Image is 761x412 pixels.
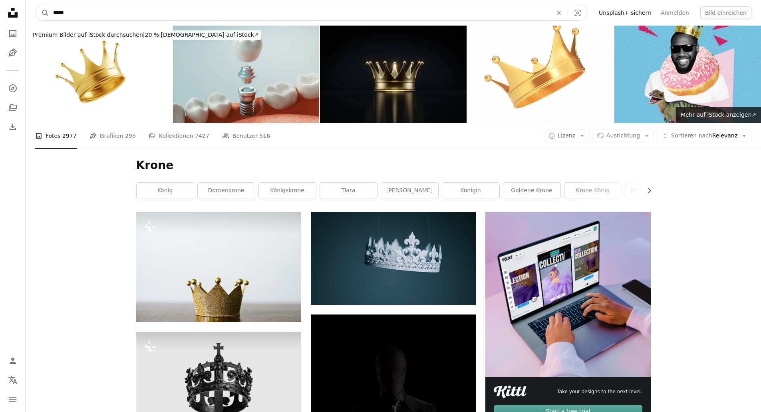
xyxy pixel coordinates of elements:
span: Relevanz [671,132,737,140]
button: Ausrichtung [592,129,654,142]
a: Kollektionen [5,100,21,115]
a: Grafiken [5,45,21,61]
img: ein goldenes Objekt mit Goldkugeln darauf [136,212,301,322]
img: Gold Colored Crown On Black Background [320,26,467,123]
form: Finden Sie Bildmaterial auf der ganzen Webseite [35,5,588,21]
span: Take your designs to the next level. [557,388,642,395]
a: Startseite — Unsplash [5,5,21,22]
img: Zahnpflege, moderne Klinik, 3d Rendering [173,26,320,123]
span: 7427 [195,131,209,140]
a: Anmelden / Registrieren [5,353,21,369]
img: file-1719664968387-83d5a3f4d758image [485,212,650,377]
button: Sortieren nachRelevanz [657,129,751,142]
span: Mehr auf iStock anzeigen ↗ [681,111,756,118]
a: Königin [442,183,499,199]
a: Entdecken [5,80,21,96]
a: Premium-Bilder auf iStock durchsuchen|20 % [DEMOGRAPHIC_DATA] auf iStock↗ [26,26,266,45]
a: Mehr auf iStock anzeigen↗ [676,107,761,123]
a: [PERSON_NAME] [626,183,683,199]
a: Benutzer 516 [222,123,270,149]
a: Goldene Krone [503,183,560,199]
a: Bisherige Downloads [5,119,21,135]
a: Grafiken 295 [89,123,136,149]
img: Gold Krone isoliert auf weißem Hintergrund [26,26,172,123]
button: Löschen [550,5,568,20]
span: 516 [259,131,270,140]
a: Kollektionen 7427 [149,123,209,149]
button: Unsplash suchen [36,5,49,20]
img: file-1711049718225-ad48364186d3image [494,386,527,398]
span: Sortieren nach [671,132,712,139]
a: Krone König [564,183,622,199]
h1: Krone [136,158,651,173]
a: Königskrone [259,183,316,199]
a: eine Krone mit einem Kreuz darauf [136,374,301,381]
span: 20 % [DEMOGRAPHIC_DATA] auf iStock ↗ [33,32,258,38]
img: Vertikale Kunst Banner Collage des glücklichen amerikanischen Mannes tragen Donut Rettungsring Im... [614,26,761,123]
button: Menü [5,391,21,407]
a: Anmelden [656,6,694,19]
img: König Krone Goldobjekt + Schattenpfad [467,26,614,123]
span: Ausrichtung [606,132,640,139]
a: König [137,183,194,199]
a: Dornenkrone [198,183,255,199]
a: ein goldenes Objekt mit Goldkugeln darauf [136,263,301,271]
span: Premium-Bilder auf iStock durchsuchen | [33,32,145,38]
a: Tiara [320,183,377,199]
a: [PERSON_NAME] [381,183,438,199]
a: shallow focus photography white crown hanging decor [311,255,476,262]
span: Lizenz [558,132,575,139]
img: shallow focus photography white crown hanging decor [311,212,476,305]
button: Liste nach rechts verschieben [642,183,651,199]
button: Lizenz [544,129,589,142]
button: Visuelle Suche [568,5,587,20]
span: 295 [125,131,136,140]
a: Fotos [5,26,21,42]
button: Bild einreichen [700,6,751,19]
a: Unsplash+ sichern [594,6,656,19]
button: Sprache [5,372,21,388]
